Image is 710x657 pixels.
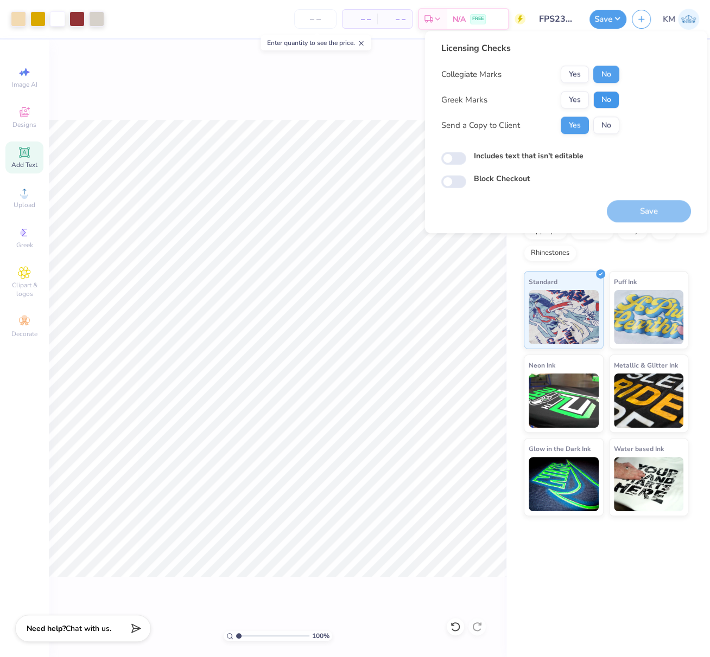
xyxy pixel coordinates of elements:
label: Includes text that isn't editable [474,150,584,162]
span: – – [349,14,371,25]
span: Upload [14,201,35,209]
button: Yes [561,117,589,134]
label: Block Checkout [474,173,530,185]
strong: Need help? [27,623,66,634]
img: Glow in the Dark Ink [529,457,599,511]
img: Water based Ink [614,457,684,511]
img: Metallic & Glitter Ink [614,373,684,428]
img: Neon Ink [529,373,599,428]
span: Water based Ink [614,443,664,454]
span: Standard [529,276,557,287]
div: Collegiate Marks [441,68,502,81]
span: Clipart & logos [5,281,43,298]
span: Image AI [12,80,37,89]
button: No [593,117,619,134]
span: Neon Ink [529,359,555,371]
input: Untitled Design [531,8,584,30]
span: Add Text [11,160,37,169]
span: Greek [16,241,33,249]
button: Yes [561,91,589,108]
span: Decorate [11,330,37,338]
div: Licensing Checks [441,42,619,55]
span: KM [663,13,675,25]
a: KM [663,9,699,30]
div: Greek Marks [441,94,487,106]
span: FREE [472,15,484,23]
input: – – [294,9,337,29]
span: 100 % [312,631,329,641]
div: Rhinestones [524,245,576,261]
img: Puff Ink [614,290,684,344]
span: Designs [12,120,36,129]
img: Katrina Mae Mijares [678,9,699,30]
button: Yes [561,66,589,83]
button: Save [589,10,626,29]
span: Metallic & Glitter Ink [614,359,678,371]
div: Send a Copy to Client [441,119,520,132]
button: No [593,66,619,83]
button: No [593,91,619,108]
span: N/A [453,14,466,25]
span: – – [384,14,405,25]
img: Standard [529,290,599,344]
div: Enter quantity to see the price. [261,35,371,50]
span: Chat with us. [66,623,111,634]
span: Glow in the Dark Ink [529,443,591,454]
span: Puff Ink [614,276,637,287]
